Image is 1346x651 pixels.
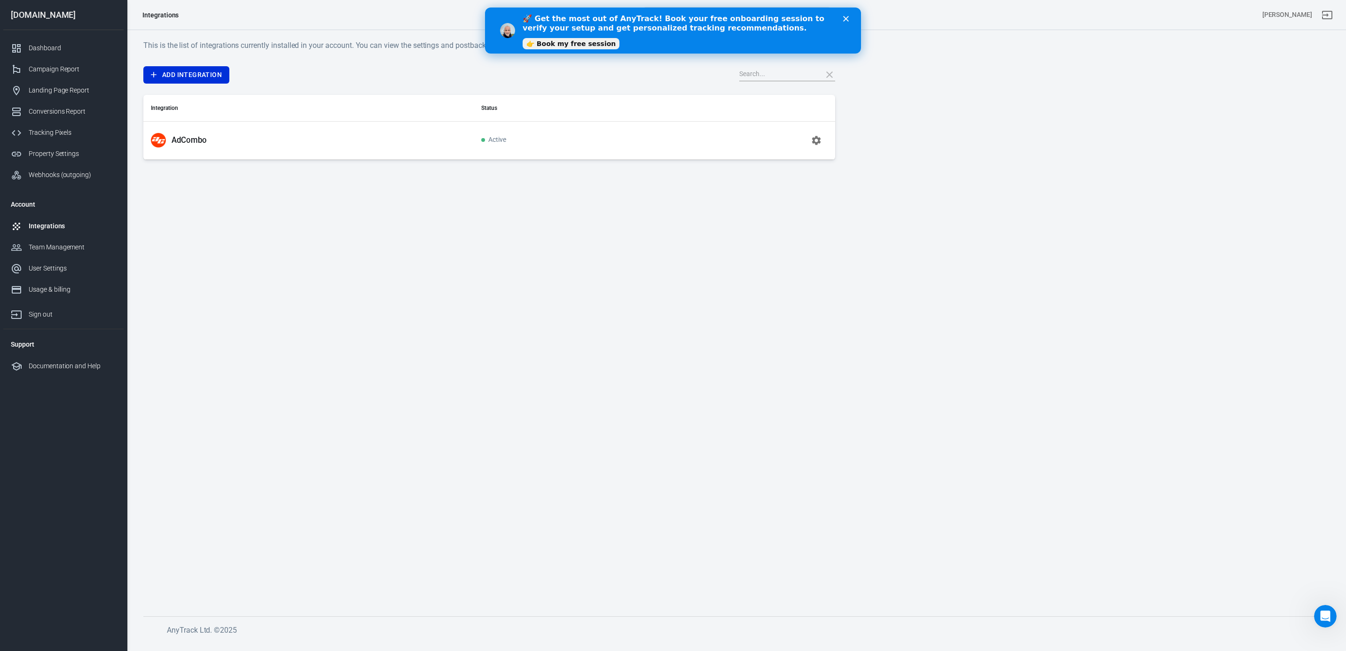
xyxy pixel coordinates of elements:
a: Sign out [1316,4,1338,26]
a: Dashboard [3,38,124,59]
a: Conversions Report [3,101,124,122]
div: Sign out [29,310,116,319]
li: Support [3,333,124,356]
div: Webhooks (outgoing) [29,170,116,180]
a: Campaign Report [3,59,124,80]
div: Campaign Report [29,64,116,74]
a: Add Integration [143,66,229,84]
iframe: Intercom live chat [1314,605,1337,628]
div: Usage & billing [29,285,116,294]
div: Team Management [29,242,116,252]
a: Integrations [3,216,124,237]
div: Account id: 8mMXLX3l [1262,10,1312,20]
a: User Settings [3,258,124,279]
th: Integration [143,95,474,122]
div: Documentation and Help [29,361,116,371]
div: User Settings [29,263,116,273]
span: Active [481,136,506,144]
a: Team Management [3,237,124,258]
a: Landing Page Report [3,80,124,101]
div: Dashboard [29,43,116,53]
iframe: Intercom live chat banner [485,8,861,54]
div: Conversions Report [29,107,116,116]
th: Status [474,95,660,122]
a: Sign out [3,300,124,325]
div: Property Settings [29,149,116,159]
div: [DOMAIN_NAME] [3,11,124,19]
button: Find anything...⌘ + K [643,7,831,23]
a: Tracking Pixels [3,122,124,143]
div: Integrations [29,221,116,231]
img: AdCombo [151,133,166,148]
div: Landing Page Report [29,85,116,95]
input: Search... [739,69,814,81]
h6: AnyTrack Ltd. © 2025 [167,624,872,636]
div: Integrations [142,10,179,20]
p: AdCombo [172,135,207,145]
div: Tracking Pixels [29,128,116,138]
a: Webhooks (outgoing) [3,164,124,186]
a: Usage & billing [3,279,124,300]
li: Account [3,193,124,216]
a: Property Settings [3,143,124,164]
h6: This is the list of integrations currently installed in your account. You can view the settings a... [143,39,835,51]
